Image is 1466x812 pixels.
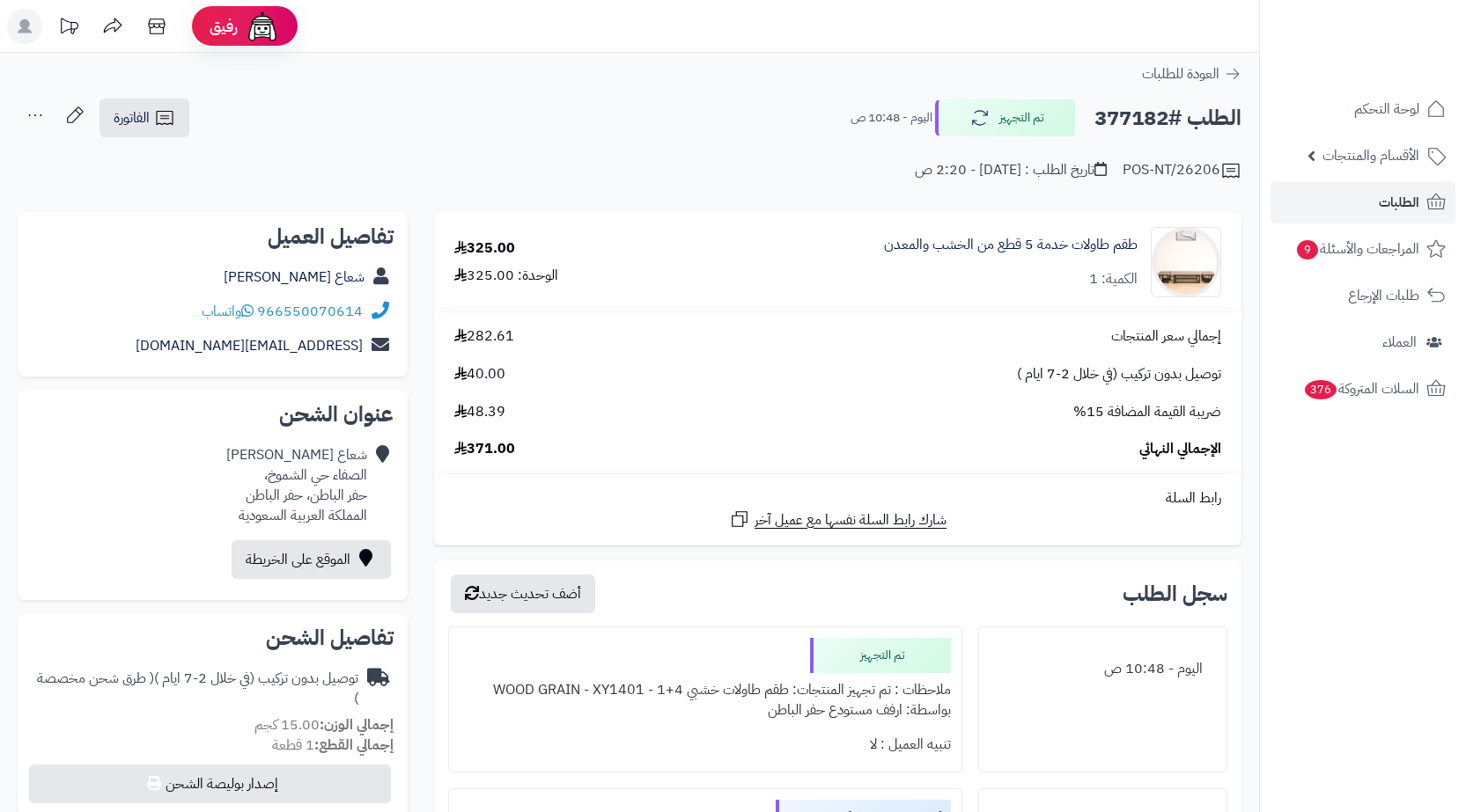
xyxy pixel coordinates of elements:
a: المراجعات والأسئلة9 [1271,228,1455,270]
span: 282.61 [454,326,514,347]
span: العودة للطلبات [1142,63,1219,84]
h2: تفاصيل الشحن [32,627,394,648]
button: تم التجهيز [935,99,1076,136]
div: توصيل بدون تركيب (في خلال 2-7 ايام ) [32,669,358,709]
div: 325.00 [454,238,515,259]
strong: إجمالي القطع: [314,735,394,756]
span: الأقسام والمنتجات [1322,143,1419,168]
a: الطلبات [1271,181,1455,223]
span: المراجعات والأسئلة [1295,237,1419,261]
h3: سجل الطلب [1123,583,1227,604]
span: 376 [1303,379,1338,400]
div: شعاع [PERSON_NAME] الصفاء حي الشموخ، حفر الباطن، حفر الباطن المملكة العربية السعودية [226,445,367,525]
img: 1744704052-1-90x90.jpg [1152,227,1220,297]
strong: إجمالي الوزن: [320,714,394,735]
small: 1 قطعة [272,735,394,756]
a: الفاتورة [99,99,189,137]
div: ملاحظات : تم تجهيز المنتجات: طقم طاولات خشبي 4+1 - WOOD GRAIN - XY1401 بواسطة: ارفف مستودع حفر ال... [460,673,951,728]
div: تنبيه العميل : لا [460,728,951,762]
div: الكمية: 1 [1089,269,1138,289]
a: تحديثات المنصة [47,9,91,48]
small: 15.00 كجم [254,714,394,735]
span: الطلبات [1379,190,1419,215]
h2: تفاصيل العميل [32,226,394,247]
span: شارك رابط السلة نفسها مع عميل آخر [755,510,947,530]
img: logo-2.png [1346,16,1449,53]
span: 48.39 [454,402,505,422]
span: توصيل بدون تركيب (في خلال 2-7 ايام ) [1017,364,1221,384]
span: الإجمالي النهائي [1139,439,1221,459]
div: POS-NT/26206 [1123,160,1241,181]
div: رابط السلة [441,488,1234,508]
span: السلات المتروكة [1303,377,1419,401]
a: [EMAIL_ADDRESS][DOMAIN_NAME] [136,335,363,356]
span: ضريبة القيمة المضافة 15% [1073,402,1221,422]
span: لوحة التحكم [1354,97,1419,121]
img: ai-face.png [245,9,280,44]
a: 966550070614 [257,301,363,322]
div: تاريخ الطلب : [DATE] - 2:20 ص [915,160,1107,180]
span: 40.00 [454,364,505,384]
span: 9 [1296,239,1319,260]
h2: الطلب #377182 [1094,100,1241,136]
a: لوحة التحكم [1271,88,1455,130]
a: السلات المتروكة376 [1271,368,1455,410]
small: اليوم - 10:48 ص [851,109,932,127]
a: العملاء [1271,321,1455,363]
a: طلبات الإرجاع [1271,274,1455,317]
h2: عنوان الشحن [32,404,394,425]
a: شعاع [PERSON_NAME] [224,267,365,288]
div: اليوم - 10:48 ص [990,652,1216,686]
a: الموقع على الخريطة [232,540,391,579]
a: شارك رابط السلة نفسها مع عميل آخر [729,508,947,530]
a: العودة للطلبات [1142,63,1241,84]
span: الفاتورة [114,107,150,128]
div: الوحدة: 325.00 [454,266,558,286]
span: 371.00 [454,439,515,459]
a: واتساب [202,301,254,322]
a: طقم طاولات خدمة 5 قطع من الخشب والمعدن [884,235,1138,255]
span: رفيق [210,16,238,37]
span: العملاء [1382,330,1417,355]
div: تم التجهيز [810,638,951,673]
button: إصدار بوليصة الشحن [29,764,391,803]
button: أضف تحديث جديد [451,574,595,613]
span: طلبات الإرجاع [1348,283,1419,308]
span: ( طرق شحن مخصصة ) [37,668,358,709]
span: إجمالي سعر المنتجات [1111,326,1221,347]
